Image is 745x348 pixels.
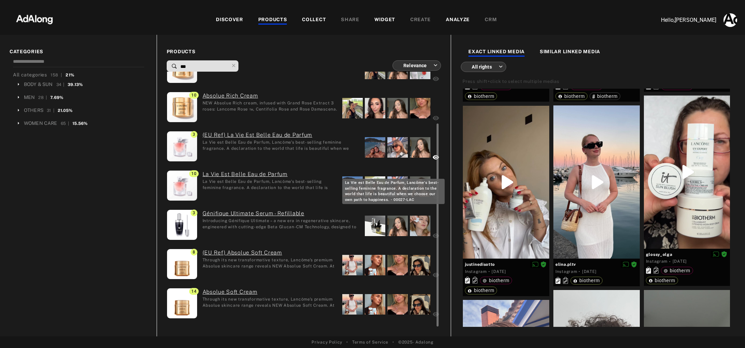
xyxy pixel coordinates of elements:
[468,48,525,56] div: EXACT LINKED MEDIA
[302,16,326,24] div: COLLECT
[341,16,359,24] div: SHARE
[573,278,600,283] div: biotherm
[465,277,470,284] svg: Exact products linked
[203,218,360,229] div: Introducing Génifique Ultimate – a new era in regenerative skincare, engineered with cutting-edge...
[468,288,494,293] div: biotherm
[463,78,559,85] div: Press shift+click to select multiple medias
[579,269,580,274] span: ·
[56,82,65,88] div: 34 |
[167,92,197,122] img: 3614272049161_Absolue_RichCream.jpg
[10,48,147,55] span: CATEGORIES
[191,209,197,216] span: 3
[13,71,74,78] div: All categories
[4,9,65,29] img: 63233d7d88ed69de3c212112c67096b6.png
[410,16,431,24] div: CREATE
[167,171,197,201] img: 50ml.jpg
[61,120,69,127] div: 65 |
[24,107,43,114] div: OTHERS
[216,16,243,24] div: DISCOVER
[485,16,497,24] div: CRM
[488,269,490,274] span: ·
[352,339,388,345] a: Terms of Service
[646,251,728,258] span: glossy_olga
[621,261,631,268] button: Disable diffusion on this media
[468,94,494,99] div: biotherm
[398,339,433,345] span: © 2025 - Adalong
[167,249,197,279] img: 3614272048805_Absolue_Soft_Cream_alt.jpg
[167,48,441,55] span: PRODUCTS
[191,249,197,256] span: 8
[474,93,494,99] span: biotherm
[646,258,667,264] div: Instagram
[47,107,54,114] div: 31 |
[312,339,342,345] a: Privacy Policy
[203,249,337,257] a: (ada-biotherm-153) (EU Ref) Absolue Soft Cream: Through its new transformative texture, Lancôme's...
[669,259,671,264] span: ·
[653,267,659,274] svg: Similar products linked
[555,269,577,275] div: Instagram
[72,120,87,127] div: 15.56%
[189,170,198,177] span: 10
[465,269,486,275] div: Instagram
[722,12,739,29] button: Account settings
[563,277,568,284] svg: Similar products linked
[555,277,561,284] svg: Exact products linked
[597,93,618,99] span: biotherm
[24,120,57,127] div: WOMEN CARE
[646,267,651,274] svg: Exact products linked
[649,278,675,283] div: biotherm
[670,268,690,273] span: biotherm
[467,58,502,76] div: All rights
[472,277,478,284] svg: Similar products linked
[579,278,600,283] span: biotherm
[465,261,547,267] span: justinedisotto
[492,269,506,274] time: 2025-08-08T21:00:57.000Z
[530,261,540,268] button: Disable diffusion on this media
[203,92,337,100] a: (ada-biotherm-156) Absolue Rich Cream: NEW Absolue Rich cream, infused with Grand Rose Extract 3 ...
[167,210,197,240] img: 3614274142358_genifique-ultimate-serum_50ml_main.jpg
[189,92,198,99] span: 10
[203,288,337,296] a: (ada-biotherm-157) Absolue Soft Cream: Through its new transformative texture, Lancôme's premium ...
[374,16,395,24] div: WIDGET
[711,251,721,258] button: Disable diffusion on this media
[711,315,745,348] iframe: Chat Widget
[399,56,438,74] div: Relevance
[203,209,360,218] a: (ada-biotherm-155) Génifique Ultimate Serum - Refillable: Introducing Génifique Ultimate – a new ...
[203,296,337,308] div: Through its new transformative texture, Lancôme's premium Absolue skincare range reveals NEW Abso...
[191,131,197,138] span: 3
[655,278,675,283] span: biotherm
[58,107,73,114] div: 21.05%
[540,48,600,56] div: SIMILAR LINKED MEDIA
[346,339,348,345] span: •
[446,16,470,24] div: ANALYZE
[723,13,737,27] img: AAuE7mCcxfrEYqyvOQj0JEqcpTTBGQ1n7nJRUNytqTeM
[592,94,618,99] div: biotherm
[203,170,337,178] a: (ada-biotherm-158) La Vie Est Belle Eau de Parfum: La Vie est Belle Eau de Parfum, Lancôme's best...
[167,288,197,318] img: 3614272048805_Absolue_Soft_Cream_alt.jpg
[582,269,596,274] time: 2025-08-19T07:50:05.000Z
[203,139,360,151] div: La Vie est Belle Eau de Parfum, Lancôme's best-selling feminine fragrance. A declaration to the w...
[540,262,547,266] span: Rights agreed
[489,278,509,283] span: biotherm
[203,257,337,269] div: Through its new transformative texture, Lancôme's premium Absolue skincare range reveals NEW Abso...
[558,94,585,99] div: biotherm
[66,72,74,78] div: 21%
[631,262,637,266] span: Rights agreed
[203,178,337,190] div: La Vie est Belle Eau de Parfum, Lancôme's best-selling feminine fragrance. A declaration to the w...
[167,131,197,161] img: 50ml.jpg
[673,259,687,264] time: 2025-08-28T10:14:48.000Z
[68,82,83,88] div: 39.13%
[342,179,445,204] div: La Vie est Belle Eau de Parfum, Lancôme's best-selling feminine fragrance. A declaration to the w...
[203,100,337,112] div: NEW Absolue Rich cream, infused with Grand Rose Extract 3 roses: Lancome Rose ™, Centifolia Rose ...
[24,94,35,101] div: MEN
[258,16,287,24] div: PRODUCTS
[50,95,63,101] div: 7.69%
[664,268,690,273] div: biotherm
[474,288,494,293] span: biotherm
[189,288,198,295] span: 14
[648,16,716,24] p: Hello, [PERSON_NAME]
[203,131,360,139] a: (ada-biotherm-151) (EU Ref) La Vie Est Belle Eau de Parfum: La Vie est Belle Eau de Parfum, Lancô...
[483,278,509,283] div: biotherm
[24,81,53,88] div: BODY & SUN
